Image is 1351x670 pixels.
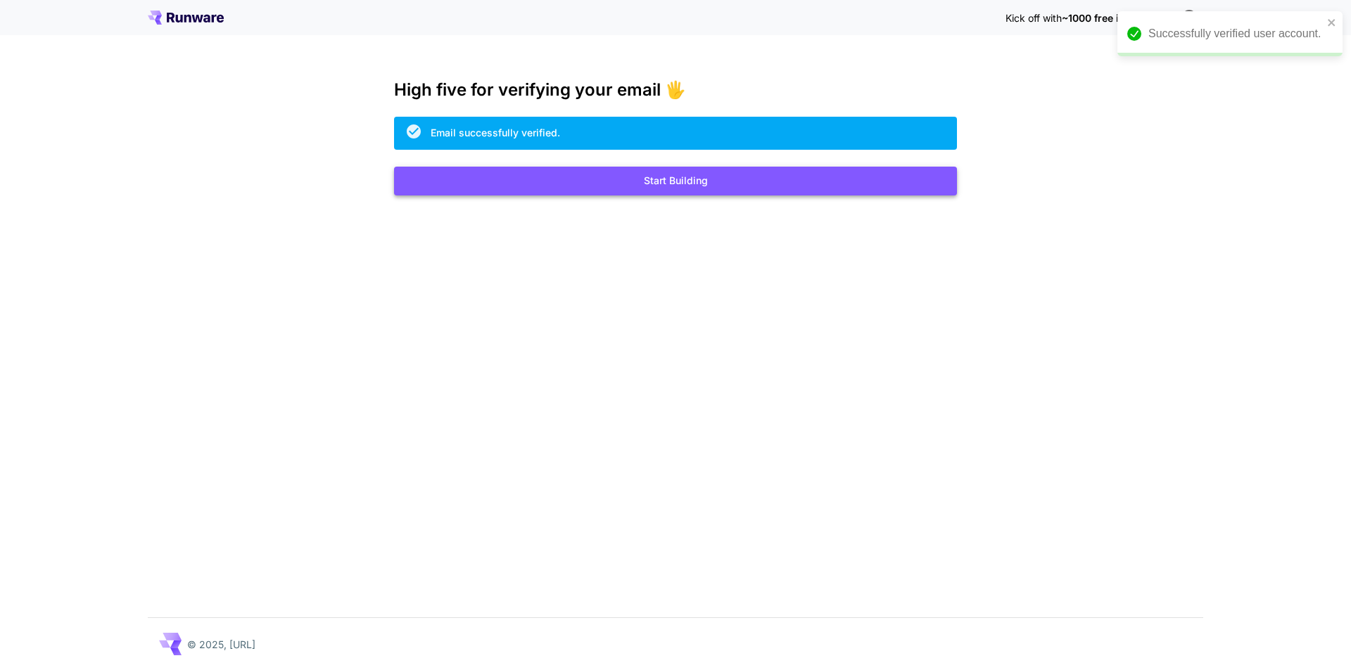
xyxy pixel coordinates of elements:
[1148,25,1323,42] div: Successfully verified user account.
[1327,17,1337,28] button: close
[394,80,957,100] h3: High five for verifying your email 🖐️
[394,167,957,195] button: Start Building
[1006,12,1062,24] span: Kick off with
[1062,12,1169,24] span: ~1000 free images! 🎈
[1175,3,1203,31] button: In order to qualify for free credit, you need to sign up with a business email address and click ...
[187,637,255,652] p: © 2025, [URL]
[431,125,560,140] div: Email successfully verified.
